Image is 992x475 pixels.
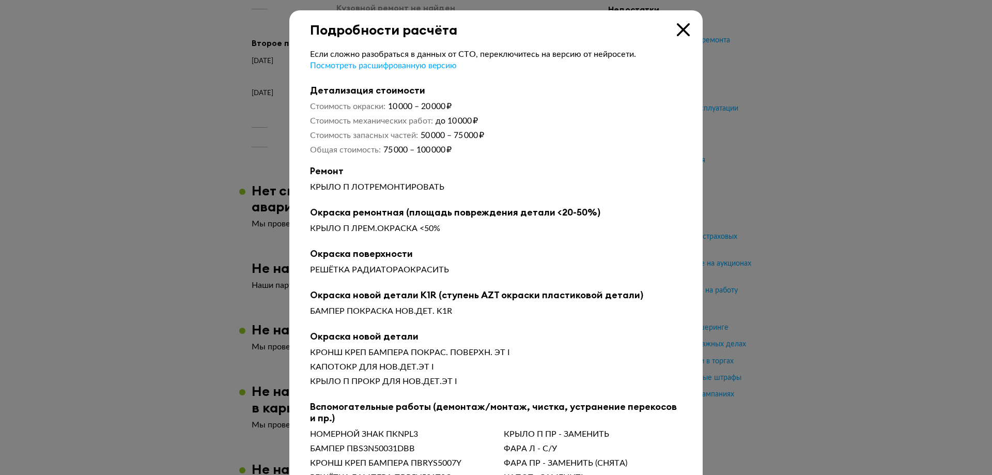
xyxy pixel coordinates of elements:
[310,207,682,218] b: Окраска ремонтная (площадь повреждения детали <20-50%)
[310,50,636,58] span: Если сложно разобраться в данных от СТО, переключитесь на версию от нейросети.
[310,331,682,342] b: Окраска новой детали
[310,165,682,177] b: Ремонт
[310,458,488,468] div: КРОНШ КРЕП БАМПЕРА ПBRYS5007Y
[310,376,682,387] div: КРЫЛО П ПРОКР ДЛЯ НОВ.ДЕТ.ЭТ I
[310,265,682,275] div: РЕШЁТКА РАДИАТОРАОКРАСИТЬ
[388,102,452,111] span: 10 000 – 20 000 ₽
[289,10,703,38] div: Подробности расчёта
[310,85,682,96] b: Детализация стоимости
[310,362,682,372] div: КАПОТОКР ДЛЯ НОВ.ДЕТ.ЭТ I
[310,347,682,358] div: КРОНШ КРЕП БАМПЕРА ПОКРАС. ПОВЕРХН. ЭТ I
[310,248,682,259] b: Окраска поверхности
[504,429,682,439] div: КРЫЛО П ПР - ЗАМЕНИТЬ
[504,443,682,454] div: ФАРА Л - С/У
[310,443,488,454] div: БАМПЕР ПBS3N50031DBB
[310,145,381,155] dt: Общая стоимость
[310,306,682,316] div: БАМПЕР ПОКРАСКА НОВ.ДЕТ. K1R
[310,289,682,301] b: Окраска новой детали K1R (ступень AZT окраски пластиковой детали)
[504,458,682,468] div: ФАРА ПР - ЗАМЕНИТЬ (СНЯТА)
[310,223,682,234] div: КРЫЛО П ЛРЕМ.ОКРАСКА <50%
[310,62,457,70] span: Посмотреть расшифрованную версию
[310,182,682,192] div: КРЫЛО П ЛОТРЕМОНТИРОВАТЬ
[383,146,452,154] span: 75 000 – 100 000 ₽
[421,131,484,140] span: 50 000 – 75 000 ₽
[310,101,385,112] dt: Стоимость окраски
[310,116,433,126] dt: Стоимость механических работ
[310,130,418,141] dt: Стоимость запасных частей
[310,429,488,439] div: НОМЕРНОЙ ЗНАК ПKNPL3
[310,401,682,424] b: Вспомогательные работы (демонтаж/монтаж, чистка, устранение перекосов и пр.)
[436,117,478,125] span: до 10 000 ₽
